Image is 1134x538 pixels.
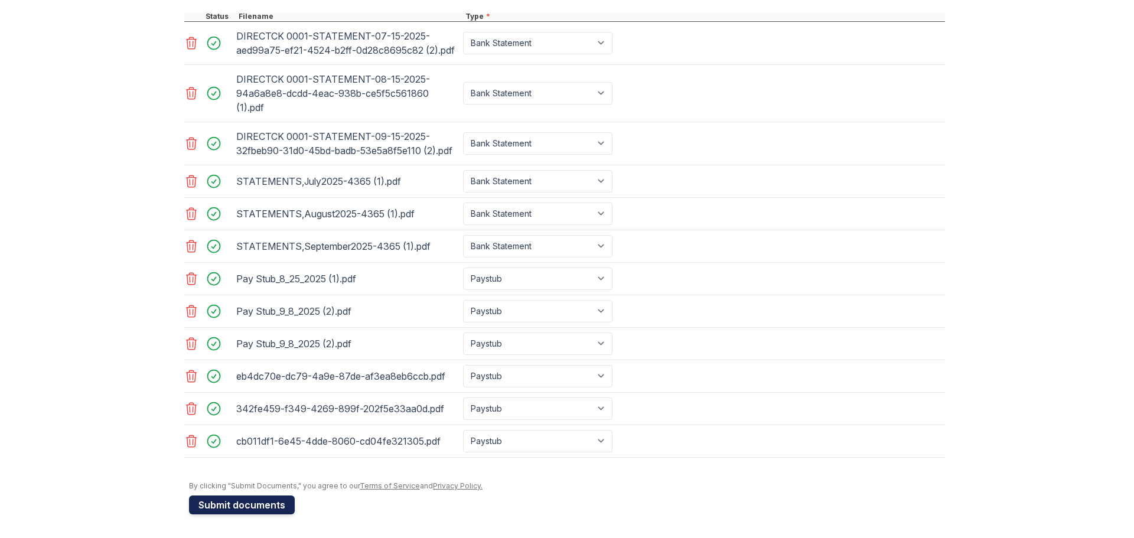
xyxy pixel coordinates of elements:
div: Pay Stub_8_25_2025 (1).pdf [236,269,458,288]
button: Submit documents [189,495,295,514]
div: Filename [236,12,463,21]
div: DIRECTCK 0001-STATEMENT-09-15-2025-32fbeb90-31d0-45bd-badb-53e5a8f5e110 (2).pdf [236,127,458,160]
div: Type [463,12,945,21]
div: Pay Stub_9_8_2025 (2).pdf [236,302,458,321]
a: Terms of Service [360,481,420,490]
div: DIRECTCK 0001-STATEMENT-08-15-2025-94a6a8e8-dcdd-4eac-938b-ce5f5c561860 (1).pdf [236,70,458,117]
a: Privacy Policy. [433,481,483,490]
div: eb4dc70e-dc79-4a9e-87de-af3ea8eb6ccb.pdf [236,367,458,386]
div: STATEMENTS,July2025-4365 (1).pdf [236,172,458,191]
div: 342fe459-f349-4269-899f-202f5e33aa0d.pdf [236,399,458,418]
div: Pay Stub_9_8_2025 (2).pdf [236,334,458,353]
div: STATEMENTS,September2025-4365 (1).pdf [236,237,458,256]
div: STATEMENTS,August2025-4365 (1).pdf [236,204,458,223]
div: cb011df1-6e45-4dde-8060-cd04fe321305.pdf [236,432,458,451]
div: DIRECTCK 0001-STATEMENT-07-15-2025-aed99a75-ef21-4524-b2ff-0d28c8695c82 (2).pdf [236,27,458,60]
div: Status [203,12,236,21]
div: By clicking "Submit Documents," you agree to our and [189,481,945,491]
